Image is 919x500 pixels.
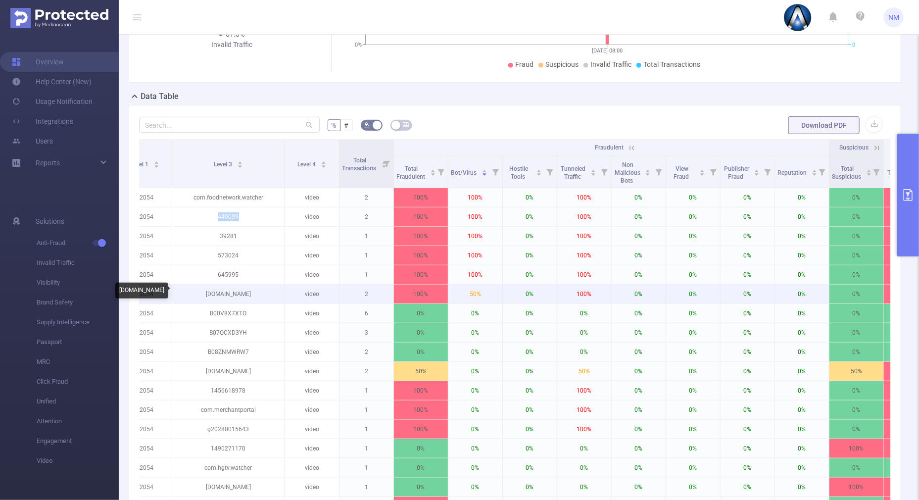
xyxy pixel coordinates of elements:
[557,343,611,361] p: 0%
[141,91,179,102] h2: Data Table
[503,227,557,246] p: 0%
[448,246,502,265] p: 100%
[666,400,720,419] p: 0%
[666,343,720,361] p: 0%
[699,168,705,174] div: Sort
[724,165,749,180] span: Publisher Fraud
[285,362,339,381] p: video
[380,140,393,188] i: Filter menu
[118,265,172,284] p: 22054
[342,157,378,172] span: Total Transactions
[721,227,774,246] p: 0%
[285,265,339,284] p: video
[172,285,285,303] p: [DOMAIN_NAME]
[612,381,666,400] p: 0%
[852,42,855,48] tspan: 0
[448,420,502,439] p: 0%
[674,165,691,180] span: View Fraud
[754,172,760,175] i: icon: caret-down
[355,42,362,48] tspan: 0%
[815,156,829,188] i: Filter menu
[775,400,829,419] p: 0%
[775,207,829,226] p: 0%
[643,60,700,68] span: Total Transactions
[37,392,119,411] span: Unified
[448,381,502,400] p: 0%
[829,400,883,419] p: 0%
[721,304,774,323] p: 0%
[118,439,172,458] p: 22054
[37,352,119,372] span: MRC
[775,362,829,381] p: 0%
[829,420,883,439] p: 0%
[430,168,435,171] i: icon: caret-up
[482,168,487,174] div: Sort
[612,362,666,381] p: 0%
[503,207,557,226] p: 0%
[448,400,502,419] p: 0%
[557,400,611,419] p: 100%
[118,343,172,361] p: 22054
[394,207,448,226] p: 100%
[612,285,666,303] p: 0%
[666,439,720,458] p: 0%
[394,246,448,265] p: 100%
[829,381,883,400] p: 0%
[812,168,817,171] i: icon: caret-up
[829,246,883,265] p: 0%
[557,439,611,458] p: 0%
[775,343,829,361] p: 0%
[870,156,883,188] i: Filter menu
[666,362,720,381] p: 0%
[597,156,611,188] i: Filter menu
[721,439,774,458] p: 0%
[394,323,448,342] p: 0%
[754,168,760,174] div: Sort
[557,188,611,207] p: 100%
[612,227,666,246] p: 0%
[829,285,883,303] p: 0%
[172,343,285,361] p: B08ZNMWRW7
[721,381,774,400] p: 0%
[172,439,285,458] p: 1490271170
[118,207,172,226] p: 22054
[448,207,502,226] p: 100%
[557,323,611,342] p: 0%
[172,362,285,381] p: [DOMAIN_NAME]
[344,121,349,129] span: #
[396,165,427,180] span: Total Fraudulent
[153,160,159,163] i: icon: caret-up
[829,362,883,381] p: 50%
[115,283,168,299] div: [DOMAIN_NAME]
[829,188,883,207] p: 0%
[394,458,448,477] p: 0%
[37,411,119,431] span: Attention
[503,246,557,265] p: 0%
[721,265,774,284] p: 0%
[139,117,320,133] input: Search...
[829,265,883,284] p: 0%
[285,207,339,226] p: video
[775,227,829,246] p: 0%
[700,172,705,175] i: icon: caret-down
[172,381,285,400] p: 1456618978
[285,227,339,246] p: video
[153,160,159,166] div: Sort
[451,169,478,176] span: Bot/Virus
[12,131,53,151] a: Users
[172,304,285,323] p: B00V8X7XTO
[721,420,774,439] p: 0%
[172,207,285,226] p: 449099
[448,362,502,381] p: 0%
[285,285,339,303] p: video
[214,161,234,168] span: Level 3
[829,304,883,323] p: 0%
[721,188,774,207] p: 0%
[36,153,60,173] a: Reports
[172,420,285,439] p: g20280015643
[666,207,720,226] p: 0%
[761,156,774,188] i: Filter menu
[775,304,829,323] p: 0%
[510,165,529,180] span: Hostile Tools
[172,227,285,246] p: 39281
